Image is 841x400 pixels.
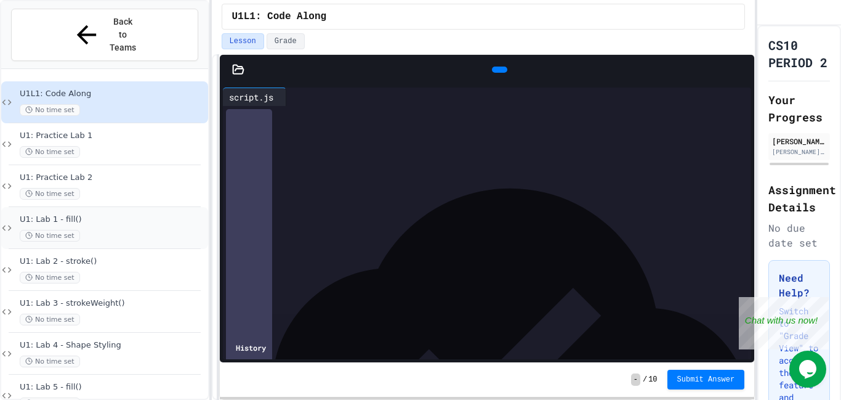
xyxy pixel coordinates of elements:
span: U1L1: Code Along [20,89,206,99]
iframe: chat widget [789,351,829,388]
span: No time set [20,146,80,158]
h2: Your Progress [768,91,830,126]
div: [PERSON_NAME] [772,136,826,147]
span: U1L1: Code Along [232,9,327,24]
span: Back to Teams [108,15,137,54]
span: No time set [20,188,80,200]
span: / [643,375,647,385]
button: Lesson [222,33,264,49]
span: Submit Answer [677,375,735,385]
div: [PERSON_NAME][EMAIL_ADDRESS][DOMAIN_NAME] [772,147,826,157]
h1: CS10 PERIOD 2 [768,36,830,71]
span: U1: Lab 5 - fill() [20,382,206,393]
h3: Need Help? [779,271,819,300]
span: No time set [20,314,80,325]
span: U1: Lab 4 - Shape Styling [20,340,206,351]
span: U1: Lab 3 - strokeWeight() [20,298,206,309]
div: No due date set [768,221,830,250]
span: U1: Lab 1 - fill() [20,214,206,225]
iframe: chat widget [739,297,829,349]
button: Submit Answer [667,370,745,390]
span: No time set [20,230,80,242]
div: script.js [223,88,286,106]
span: - [631,373,640,386]
span: U1: Practice Lab 1 [20,131,206,141]
span: U1: Lab 2 - stroke() [20,256,206,267]
span: U1: Practice Lab 2 [20,173,206,183]
span: 10 [648,375,657,385]
button: Back to Teams [11,9,198,61]
div: script.js [223,91,280,104]
button: Grade [267,33,305,49]
h2: Assignment Details [768,181,830,216]
span: No time set [20,272,80,284]
span: No time set [20,356,80,367]
span: No time set [20,104,80,116]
